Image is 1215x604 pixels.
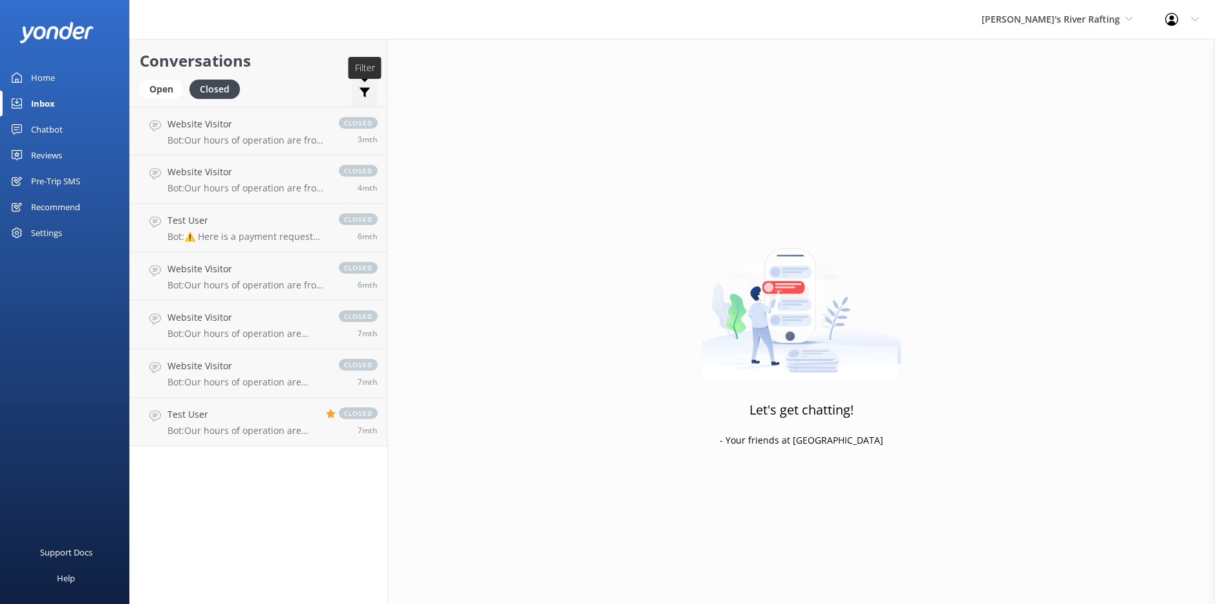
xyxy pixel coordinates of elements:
[358,279,378,290] span: Mar 04 2025 11:35am (UTC -06:00) America/Denver
[167,262,326,276] h4: Website Visitor
[31,168,80,194] div: Pre-Trip SMS
[140,49,378,73] h2: Conversations
[339,165,378,177] span: closed
[720,433,883,448] p: - Your friends at [GEOGRAPHIC_DATA]
[339,407,378,419] span: closed
[31,65,55,91] div: Home
[358,182,378,193] span: May 08 2025 11:35am (UTC -06:00) America/Denver
[167,310,326,325] h4: Website Visitor
[31,91,55,116] div: Inbox
[358,134,378,145] span: Jun 02 2025 03:32pm (UTC -06:00) America/Denver
[167,135,326,146] p: Bot: Our hours of operation are from 8:30am to 12pm.
[189,80,240,99] div: Closed
[358,425,378,436] span: Jan 15 2025 03:54pm (UTC -06:00) America/Denver
[167,279,326,291] p: Bot: Our hours of operation are from 8:30am to 12pm.
[130,349,387,398] a: Website VisitorBot:Our hours of operation are 8:30am - 12pm.closed7mth
[749,400,854,420] h3: Let's get chatting!
[57,565,75,591] div: Help
[358,376,378,387] span: Jan 16 2025 09:21am (UTC -06:00) America/Denver
[167,165,326,179] h4: Website Visitor
[167,359,326,373] h4: Website Visitor
[40,539,92,565] div: Support Docs
[167,425,316,437] p: Bot: Our hours of operation are 8:30am - 12pm.
[167,376,326,388] p: Bot: Our hours of operation are 8:30am - 12pm.
[189,81,246,96] a: Closed
[130,301,387,349] a: Website VisitorBot:Our hours of operation are 8:30am - 12pm.closed7mth
[339,359,378,371] span: closed
[339,262,378,274] span: closed
[19,22,94,43] img: yonder-white-logo.png
[358,231,378,242] span: Mar 04 2025 04:51pm (UTC -06:00) America/Denver
[130,252,387,301] a: Website VisitorBot:Our hours of operation are from 8:30am to 12pm.closed6mth
[358,328,378,339] span: Jan 16 2025 09:23am (UTC -06:00) America/Denver
[339,310,378,322] span: closed
[140,81,189,96] a: Open
[167,182,326,194] p: Bot: Our hours of operation are from 8:30am to 12pm.
[140,80,183,99] div: Open
[130,107,387,155] a: Website VisitorBot:Our hours of operation are from 8:30am to 12pm.closed3mth
[130,204,387,252] a: Test UserBot:⚠️ Here is a payment request for: 655. Please pay on this secure link: [URL][DOMAIN_...
[702,221,901,383] img: artwork of a man stealing a conversation from at giant smartphone
[31,116,63,142] div: Chatbot
[130,398,387,446] a: Test UserBot:Our hours of operation are 8:30am - 12pm.closed7mth
[982,13,1120,25] span: [PERSON_NAME]'s River Rafting
[31,220,62,246] div: Settings
[31,194,80,220] div: Recommend
[167,213,326,228] h4: Test User
[130,155,387,204] a: Website VisitorBot:Our hours of operation are from 8:30am to 12pm.closed4mth
[167,117,326,131] h4: Website Visitor
[31,142,62,168] div: Reviews
[167,328,326,340] p: Bot: Our hours of operation are 8:30am - 12pm.
[339,117,378,129] span: closed
[167,231,326,243] p: Bot: ⚠️ Here is a payment request for: 655. Please pay on this secure link: [URL][DOMAIN_NAME]
[167,407,316,422] h4: Test User
[339,213,378,225] span: closed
